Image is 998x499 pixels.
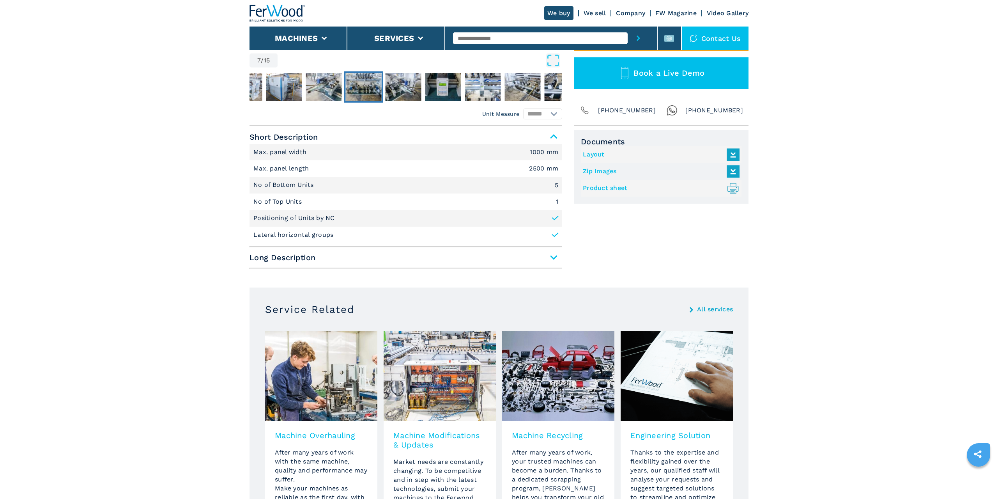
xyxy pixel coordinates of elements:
a: All services [697,306,733,313]
img: a185b15a742af87b792cde88c087545a [306,73,342,101]
a: Product sheet [583,182,736,195]
p: Max. panel length [253,164,311,173]
img: 5b46299bd1dcd1e97f06402bab2d5929 [545,73,580,101]
em: 1000 mm [530,149,558,155]
a: We buy [544,6,573,20]
span: Book a Live Demo [633,68,704,78]
h3: Machine Modifications & Updates [393,431,486,449]
img: bc6cdc8203e6277b36fd103f8594ca7a [226,73,262,101]
h3: Machine Recycling [512,431,605,440]
a: Video Gallery [707,9,748,17]
button: Go to Slide 6 [304,71,343,103]
img: 0f75ad293ba2f15dbb314846c65f58b0 [505,73,541,101]
button: Go to Slide 5 [265,71,304,103]
button: Go to Slide 11 [503,71,542,103]
button: Go to Slide 7 [344,71,383,103]
button: Book a Live Demo [574,57,748,89]
img: image [265,331,377,421]
em: Unit Measure [482,110,519,118]
a: Company [616,9,645,17]
span: [PHONE_NUMBER] [685,105,743,116]
a: FW Magazine [655,9,697,17]
img: 364fa9a710768e73c123f4fd27ba3842 [346,73,382,101]
button: Open Fullscreen [280,53,560,67]
img: d8830bdad3e09dc335e32f539c2ed9fc [465,73,501,101]
img: 74847eb7c4fad730c846e12af789c13e [425,73,461,101]
span: 7 [257,57,261,64]
em: 1 [556,199,558,205]
h3: Machine Overhauling [275,431,368,440]
img: Contact us [690,34,697,42]
button: submit-button [628,27,649,50]
a: Layout [583,148,736,161]
img: Phone [579,105,590,116]
span: Short Description [249,130,562,144]
em: 5 [555,182,558,188]
em: 2500 mm [529,165,558,172]
a: We sell [584,9,606,17]
span: / [261,57,264,64]
button: Go to Slide 8 [384,71,423,103]
button: Go to Slide 10 [464,71,503,103]
p: No of Top Units [253,197,304,206]
span: 15 [264,57,270,64]
p: Positioning of Units by NC [253,214,335,222]
button: Go to Slide 12 [543,71,582,103]
div: Contact us [682,27,749,50]
img: 0e565ba5a78b49bc781c9e609d8663f9 [266,73,302,101]
button: Services [374,34,414,43]
h3: Engineering Solution [630,431,723,440]
span: Documents [581,137,741,146]
p: Max. panel width [253,148,308,156]
img: 31023d54f3ca3596094258ac21d1ebae [386,73,421,101]
button: Go to Slide 4 [225,71,264,103]
span: [PHONE_NUMBER] [598,105,656,116]
button: Machines [275,34,318,43]
img: Whatsapp [667,105,678,116]
a: sharethis [968,444,987,464]
h3: Service Related [265,303,354,316]
nav: Thumbnail Navigation [145,71,458,103]
img: Ferwood [249,5,306,22]
img: image [621,331,733,421]
a: Zip Images [583,165,736,178]
img: image [384,331,496,421]
img: image [502,331,614,421]
p: No of Bottom Units [253,181,316,189]
p: Lateral horizontal groups [253,231,333,239]
button: Go to Slide 9 [424,71,463,103]
iframe: Chat [965,464,992,493]
div: Short Description [249,144,562,243]
span: Long Description [249,250,562,265]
